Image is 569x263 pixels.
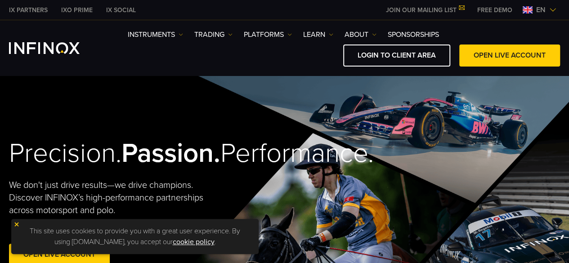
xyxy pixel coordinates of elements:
[173,237,215,246] a: cookie policy
[459,45,560,67] a: OPEN LIVE ACCOUNT
[9,179,210,217] p: We don't just drive results—we drive champions. Discover INFINOX’s high-performance partnerships ...
[9,137,260,170] h2: Precision. Performance.
[343,45,450,67] a: LOGIN TO CLIENT AREA
[13,221,20,227] img: yellow close icon
[2,5,54,15] a: INFINOX
[121,137,220,169] strong: Passion.
[388,29,439,40] a: SPONSORSHIPS
[533,4,549,15] span: en
[303,29,333,40] a: Learn
[16,223,254,250] p: This site uses cookies to provide you with a great user experience. By using [DOMAIN_NAME], you a...
[99,5,143,15] a: INFINOX
[244,29,292,40] a: PLATFORMS
[470,5,519,15] a: INFINOX MENU
[54,5,99,15] a: INFINOX
[128,29,183,40] a: Instruments
[194,29,233,40] a: TRADING
[379,6,470,14] a: JOIN OUR MAILING LIST
[345,29,376,40] a: ABOUT
[9,42,101,54] a: INFINOX Logo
